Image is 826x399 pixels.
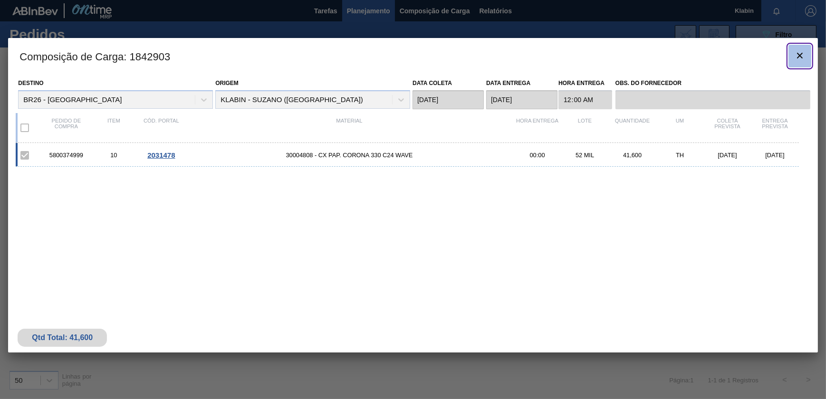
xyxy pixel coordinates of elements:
[486,90,557,109] input: dd/mm/yyyy
[751,118,799,138] div: Entrega Prevista
[656,152,704,159] div: TH
[25,333,100,342] div: Qtd Total: 41,600
[514,152,561,159] div: 00:00
[558,76,612,90] label: Hora Entrega
[561,118,609,138] div: Lote
[514,118,561,138] div: Hora Entrega
[185,152,513,159] span: 30004808 - CX PAP. CORONA 330 C24 WAVE
[486,80,530,86] label: Data entrega
[413,80,452,86] label: Data coleta
[147,151,175,159] span: 2031478
[42,118,90,138] div: Pedido de compra
[137,118,185,138] div: Cód. Portal
[90,152,137,159] div: 10
[215,80,239,86] label: Origem
[704,152,751,159] div: [DATE]
[561,152,609,159] div: 52 MIL
[137,151,185,159] div: Ir para o Pedido
[185,118,513,138] div: Material
[609,118,656,138] div: Quantidade
[751,152,799,159] div: [DATE]
[656,118,704,138] div: UM
[704,118,751,138] div: Coleta Prevista
[609,152,656,159] div: 41,600
[90,118,137,138] div: Item
[42,152,90,159] div: 5800374999
[413,90,484,109] input: dd/mm/yyyy
[615,76,810,90] label: Obs. do Fornecedor
[18,80,43,86] label: Destino
[8,38,817,74] h3: Composição de Carga : 1842903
